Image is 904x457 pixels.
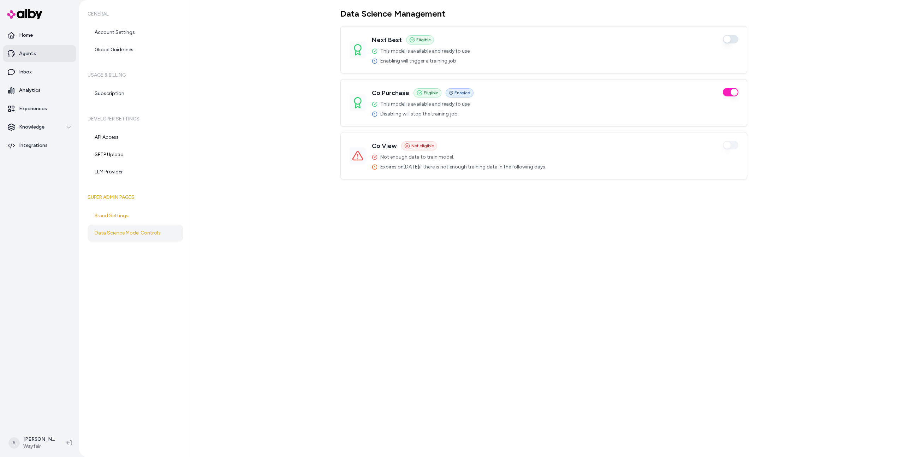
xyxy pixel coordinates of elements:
a: Account Settings [88,24,183,41]
p: Analytics [19,87,41,94]
p: Integrations [19,142,48,149]
a: Global Guidelines [88,41,183,58]
span: Not eligible [411,143,434,149]
h3: Co View [372,141,397,151]
h3: Next Best [372,35,402,45]
span: Not enough data to train model. [380,154,454,161]
a: Inbox [3,64,76,81]
span: This model is available and ready to use [380,48,470,55]
img: alby Logo [7,9,42,19]
span: Enabled [454,90,470,96]
a: Data Science Model Controls [88,225,183,242]
h6: Usage & Billing [88,65,183,85]
span: Enabling will trigger a training job [380,58,456,65]
a: Analytics [3,82,76,99]
span: This model is available and ready to use [380,101,470,108]
a: Subscription [88,85,183,102]
p: Agents [19,50,36,57]
span: Wayfair [23,443,55,450]
a: Experiences [3,100,76,117]
h6: Super Admin Pages [88,188,183,207]
a: Agents [3,45,76,62]
h6: General [88,4,183,24]
a: Integrations [3,137,76,154]
a: API Access [88,129,183,146]
p: Home [19,32,33,39]
a: Brand Settings [88,207,183,224]
p: Experiences [19,105,47,112]
span: Expires on [DATE] if there is not enough training data in the following days. [380,164,546,171]
h3: Co Purchase [372,88,409,98]
p: [PERSON_NAME] [23,436,55,443]
a: LLM Provider [88,164,183,180]
span: Eligible [416,37,431,43]
a: SFTP Upload [88,146,183,163]
button: Knowledge [3,119,76,136]
h6: Developer Settings [88,109,183,129]
span: Eligible [424,90,438,96]
span: Disabling will stop the training job. [380,111,459,118]
p: Knowledge [19,124,44,131]
a: Home [3,27,76,44]
p: Inbox [19,69,32,76]
button: S[PERSON_NAME]Wayfair [4,432,61,454]
span: S [8,437,20,449]
h1: Data Science Management [340,8,747,19]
